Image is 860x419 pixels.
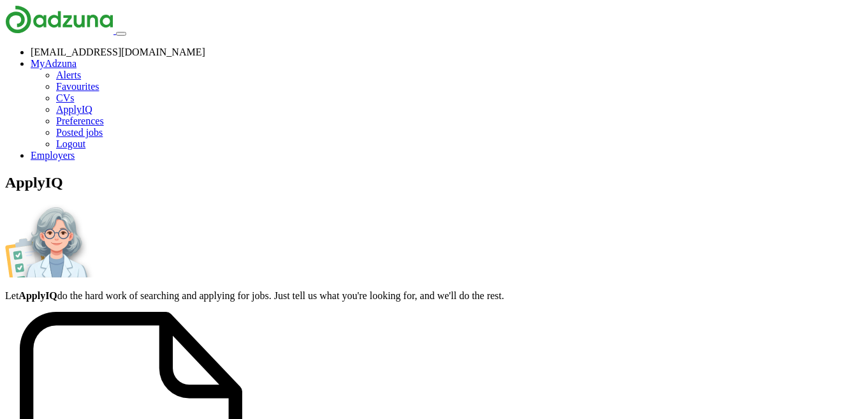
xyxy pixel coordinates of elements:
[56,92,74,103] a: CVs
[31,58,77,69] a: MyAdzuna
[31,47,855,58] li: [EMAIL_ADDRESS][DOMAIN_NAME]
[5,290,855,302] p: Let do the hard work of searching and applying for jobs. Just tell us what you're looking for, an...
[56,138,85,149] a: Logout
[56,127,103,138] a: Posted jobs
[56,115,104,126] a: Preferences
[116,32,126,36] button: Toggle main navigation menu
[5,174,855,191] h1: ApplyIQ
[56,81,99,92] a: Favourites
[56,70,81,80] a: Alerts
[18,290,57,301] strong: ApplyIQ
[31,150,75,161] a: Employers
[56,104,92,115] a: ApplyIQ
[5,5,113,34] img: Adzuna logo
